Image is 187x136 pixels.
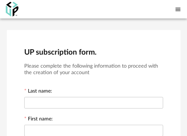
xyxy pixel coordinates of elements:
[24,47,163,57] h2: UP subscription form.
[24,116,53,123] label: First name:
[24,63,163,76] h3: Please complete the following information to proceed with the creation of your account
[24,89,52,95] label: Last name:
[175,5,181,13] span: Menu icon
[6,2,18,17] img: OXP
